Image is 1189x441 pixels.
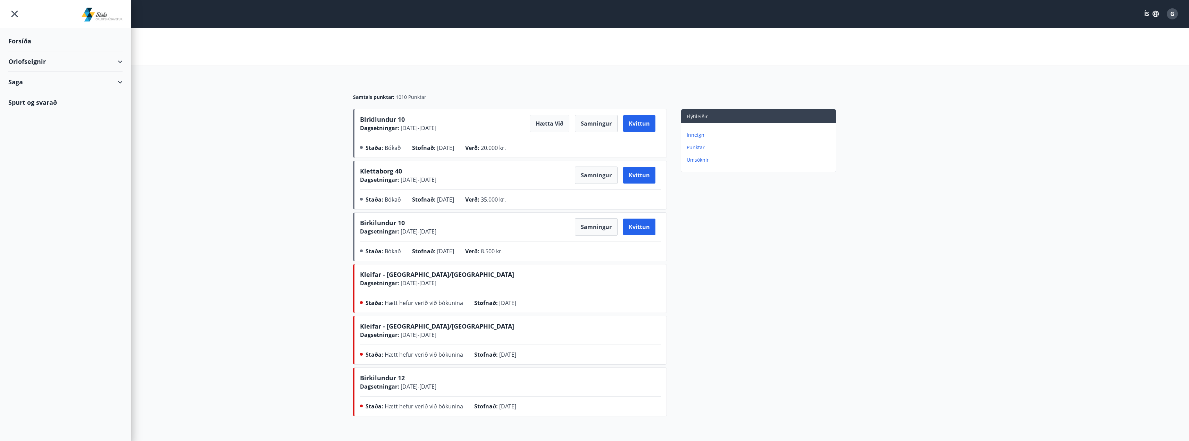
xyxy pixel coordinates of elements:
button: ÍS [1140,8,1163,20]
span: Birkilundur 12 [360,374,405,382]
span: Verð : [465,196,479,203]
button: Kvittun [623,167,655,184]
span: Samtals punktar : [353,94,394,101]
span: Dagsetningar : [360,383,399,390]
span: Stofnað : [474,299,498,307]
button: Samningur [575,115,618,132]
span: Bókað [385,247,401,255]
span: Bókað [385,144,401,152]
p: Inneign [687,132,833,138]
span: Staða : [366,144,383,152]
span: Staða : [366,402,383,410]
span: Staða : [366,196,383,203]
span: Stofnað : [412,144,436,152]
button: Kvittun [623,115,655,132]
span: Flýtileiðir [687,113,708,120]
span: Staða : [366,299,383,307]
button: Samningur [575,218,618,236]
span: Stofnað : [412,196,436,203]
span: Dagsetningar : [360,124,399,132]
span: [DATE] - [DATE] [399,228,436,235]
button: Samningur [575,167,618,184]
span: [DATE] [499,351,516,358]
div: Orlofseignir [8,51,123,72]
button: menu [8,8,21,20]
span: [DATE] [499,299,516,307]
span: Dagsetningar : [360,331,399,339]
span: 20.000 kr. [481,144,506,152]
span: [DATE] [437,196,454,203]
span: Dagsetningar : [360,279,399,287]
span: Dagsetningar : [360,176,399,184]
span: [DATE] [437,144,454,152]
span: Bókað [385,196,401,203]
span: Stofnað : [474,351,498,358]
span: Staða : [366,247,383,255]
button: Kvittun [623,219,655,235]
span: Dagsetningar : [360,228,399,235]
span: [DATE] - [DATE] [399,331,436,339]
span: Kleifar - [GEOGRAPHIC_DATA]/[GEOGRAPHIC_DATA] [360,270,514,279]
span: Hætt hefur verið við bókunina [385,299,463,307]
span: G [1170,10,1174,18]
div: Forsíða [8,31,123,51]
div: Spurt og svarað [8,92,123,112]
button: G [1164,6,1181,22]
span: Stofnað : [412,247,436,255]
span: Stofnað : [474,402,498,410]
p: Umsóknir [687,156,833,163]
button: Hætta við [530,115,569,132]
p: Punktar [687,144,833,151]
img: union_logo [82,8,123,22]
span: [DATE] - [DATE] [399,176,436,184]
span: Klettaborg 40 [360,167,402,175]
span: 8.500 kr. [481,247,503,255]
span: Kleifar - [GEOGRAPHIC_DATA]/[GEOGRAPHIC_DATA] [360,322,514,330]
div: Saga [8,72,123,92]
span: Hætt hefur verið við bókunina [385,351,463,358]
span: 35.000 kr. [481,196,506,203]
span: [DATE] [437,247,454,255]
span: Verð : [465,144,479,152]
span: [DATE] - [DATE] [399,279,436,287]
span: Hætt hefur verið við bókunina [385,402,463,410]
span: [DATE] [499,402,516,410]
span: 1010 Punktar [396,94,426,101]
span: [DATE] - [DATE] [399,383,436,390]
span: Birkilundur 10 [360,115,405,124]
span: Birkilundur 10 [360,219,405,227]
span: Verð : [465,247,479,255]
span: [DATE] - [DATE] [399,124,436,132]
span: Staða : [366,351,383,358]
